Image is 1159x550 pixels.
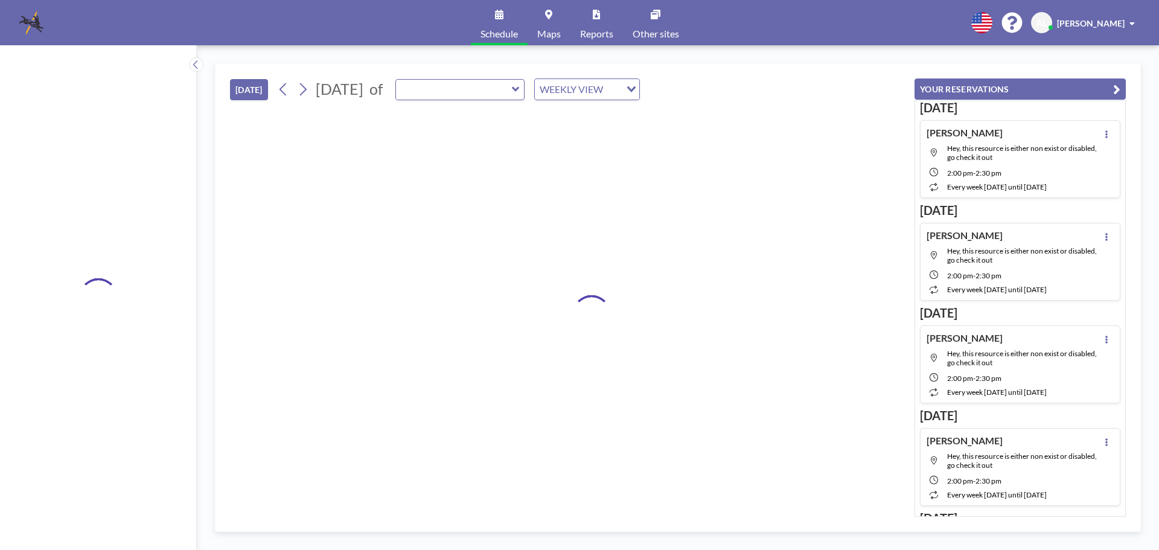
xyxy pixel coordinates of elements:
[537,82,605,97] span: WEEKLY VIEW
[920,511,1120,526] h3: [DATE]
[633,29,679,39] span: Other sites
[947,168,973,177] span: 2:00 PM
[973,476,975,485] span: -
[920,408,1120,423] h3: [DATE]
[920,100,1120,115] h3: [DATE]
[1057,18,1125,28] span: [PERSON_NAME]
[927,127,1003,139] h4: [PERSON_NAME]
[947,490,1047,499] span: every week [DATE] until [DATE]
[481,29,518,39] span: Schedule
[975,374,1001,383] span: 2:30 PM
[947,271,973,280] span: 2:00 PM
[947,476,973,485] span: 2:00 PM
[947,246,1097,264] span: Hey, this resource is either non exist or disabled, go check it out
[230,79,268,100] button: [DATE]
[369,80,383,98] span: of
[607,82,619,97] input: Search for option
[947,182,1047,191] span: every week [DATE] until [DATE]
[1036,18,1047,28] span: AL
[927,229,1003,241] h4: [PERSON_NAME]
[975,271,1001,280] span: 2:30 PM
[537,29,561,39] span: Maps
[19,11,43,35] img: organization-logo
[535,79,639,100] div: Search for option
[947,285,1047,294] span: every week [DATE] until [DATE]
[915,78,1126,100] button: YOUR RESERVATIONS
[920,305,1120,321] h3: [DATE]
[927,332,1003,344] h4: [PERSON_NAME]
[920,203,1120,218] h3: [DATE]
[975,168,1001,177] span: 2:30 PM
[316,80,363,98] span: [DATE]
[947,452,1097,470] span: Hey, this resource is either non exist or disabled, go check it out
[947,374,973,383] span: 2:00 PM
[947,144,1097,162] span: Hey, this resource is either non exist or disabled, go check it out
[973,271,975,280] span: -
[947,388,1047,397] span: every week [DATE] until [DATE]
[975,476,1001,485] span: 2:30 PM
[580,29,613,39] span: Reports
[973,168,975,177] span: -
[947,349,1097,367] span: Hey, this resource is either non exist or disabled, go check it out
[973,374,975,383] span: -
[927,435,1003,447] h4: [PERSON_NAME]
